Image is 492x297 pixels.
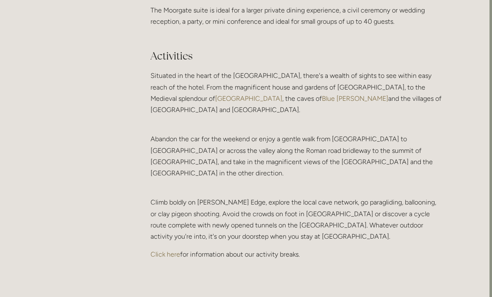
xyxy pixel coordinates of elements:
p: Abandon the car for the weekend or enjoy a gentle walk from [GEOGRAPHIC_DATA] to [GEOGRAPHIC_DATA... [151,122,443,179]
p: The Moorgate suite is ideal for a larger private dining experience, a civil ceremony or wedding r... [151,5,443,39]
a: Click here [151,250,180,258]
p: for information about our activity breaks. [151,249,443,260]
p: Climb boldly on [PERSON_NAME] Edge, explore the local cave network, go paragliding, ballooning, o... [151,185,443,242]
p: Situated in the heart of the [GEOGRAPHIC_DATA], there's a wealth of sights to see within easy rea... [151,70,443,115]
h2: Activities [151,49,443,63]
a: [GEOGRAPHIC_DATA] [215,95,282,102]
a: Blue [PERSON_NAME] [322,95,388,102]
